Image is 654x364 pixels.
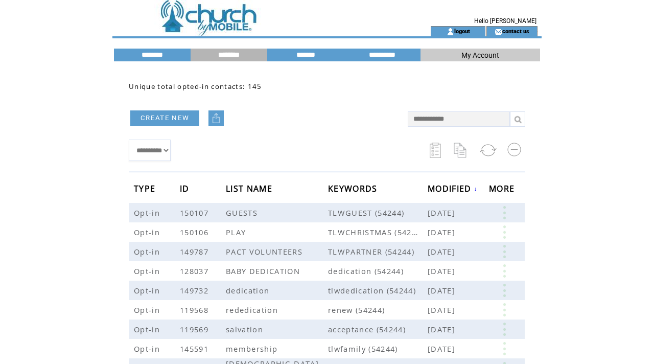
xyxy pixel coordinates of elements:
span: Opt-in [134,227,162,237]
span: BABY DEDICATION [226,266,302,276]
span: Unique total opted-in contacts: 145 [129,82,262,91]
span: 149732 [180,285,211,295]
span: Opt-in [134,246,162,257]
a: MODIFIED↓ [428,186,478,192]
span: dedication (54244) [328,266,428,276]
span: My Account [461,51,499,59]
a: LIST NAME [226,185,275,191]
span: [DATE] [428,208,458,218]
span: 145591 [180,344,211,354]
span: TLWGUEST (54244) [328,208,428,218]
span: MODIFIED [428,180,474,199]
span: 149787 [180,246,211,257]
img: upload.png [211,113,221,123]
span: rededication [226,305,281,315]
a: logout [454,28,470,34]
span: [DATE] [428,324,458,334]
span: LIST NAME [226,180,275,199]
span: tlwfamily (54244) [328,344,428,354]
span: KEYWORDS [328,180,380,199]
span: TLWCHRISTMAS (54244) [328,227,428,237]
span: 128037 [180,266,211,276]
a: contact us [502,28,529,34]
span: 150106 [180,227,211,237]
span: [DATE] [428,305,458,315]
span: 150107 [180,208,211,218]
span: PACT VOLUNTEERS [226,246,305,257]
span: Opt-in [134,285,162,295]
span: [DATE] [428,266,458,276]
span: Opt-in [134,305,162,315]
span: membership [226,344,280,354]
span: tlwdedication (54244) [328,285,428,295]
span: renew (54244) [328,305,428,315]
span: [DATE] [428,246,458,257]
span: dedication [226,285,272,295]
span: MORE [489,180,517,199]
span: 119568 [180,305,211,315]
span: GUESTS [226,208,260,218]
span: ID [180,180,192,199]
span: Opt-in [134,266,162,276]
img: account_icon.gif [447,28,454,36]
a: TYPE [134,185,158,191]
span: [DATE] [428,227,458,237]
span: acceptance (54244) [328,324,428,334]
span: [DATE] [428,285,458,295]
span: TLWPARTNER (54244) [328,246,428,257]
span: Opt-in [134,344,162,354]
span: PLAY [226,227,248,237]
img: contact_us_icon.gif [495,28,502,36]
span: Opt-in [134,324,162,334]
span: Opt-in [134,208,162,218]
span: TYPE [134,180,158,199]
span: Hello [PERSON_NAME] [474,17,536,25]
a: KEYWORDS [328,185,380,191]
span: salvation [226,324,266,334]
a: CREATE NEW [130,110,199,126]
span: [DATE] [428,344,458,354]
span: 119569 [180,324,211,334]
a: ID [180,185,192,191]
